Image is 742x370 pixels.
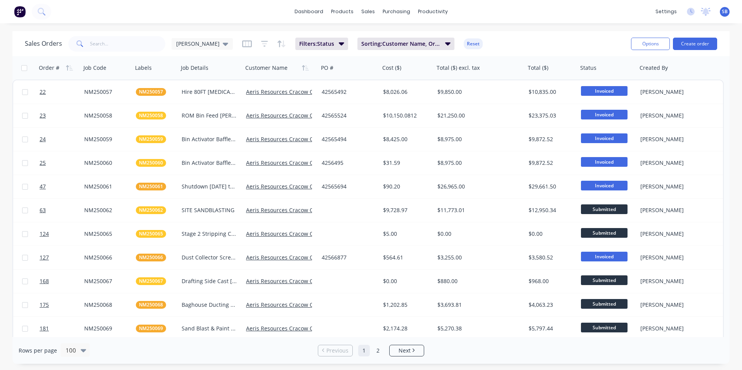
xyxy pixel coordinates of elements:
span: [PERSON_NAME] [176,40,220,48]
div: [PERSON_NAME] [640,277,688,285]
button: NM250062 [136,206,166,214]
div: NM250060 [84,159,127,167]
div: Stage 2 Stripping Circuit Pipework - Fabrication [182,230,237,238]
div: $4,063.23 [529,301,572,309]
span: Rows per page [19,347,57,354]
a: 25 [40,151,84,175]
div: Baghouse Ducting Elbow [182,301,237,309]
div: $12,950.34 [529,206,572,214]
div: Hire 80FT [MEDICAL_DATA] Boom - Diesel As Per Quote AR25-35 [182,88,237,96]
button: NM250068 [136,301,166,309]
span: Invoiced [581,86,628,96]
div: $3,693.81 [437,301,518,309]
a: Aeris Resources Cracow Operations [246,277,339,285]
span: Submitted [581,299,628,309]
h1: Sales Orders [25,40,62,47]
a: 24 [40,128,84,151]
div: products [327,6,357,17]
button: NM250069 [136,325,166,332]
ul: Pagination [315,345,427,356]
div: NM250065 [84,230,127,238]
div: 42566877 [322,254,374,261]
button: Options [631,38,670,50]
div: $9,872.52 [529,159,572,167]
input: Search... [90,36,166,52]
div: [PERSON_NAME] [640,254,688,261]
button: NM250067 [136,277,166,285]
div: Sand Blast & Paint Consumables [182,325,237,332]
img: Factory [14,6,26,17]
div: [PERSON_NAME] [640,325,688,332]
button: NM250060 [136,159,166,167]
span: Invoiced [581,157,628,167]
a: dashboard [291,6,327,17]
div: Cost ($) [382,64,401,72]
div: [PERSON_NAME] [640,206,688,214]
div: NM250067 [84,277,127,285]
div: $5,797.44 [529,325,572,332]
div: $11,773.01 [437,206,518,214]
div: NM250058 [84,112,127,119]
div: purchasing [379,6,414,17]
span: Invoiced [581,110,628,119]
div: $31.59 [383,159,429,167]
a: 47 [40,175,84,198]
div: $5,270.38 [437,325,518,332]
div: $0.00 [437,230,518,238]
span: NM250060 [139,159,163,167]
div: NM250069 [84,325,127,332]
div: $2,174.28 [383,325,429,332]
div: SITE SANDBLASTING [182,206,237,214]
div: [PERSON_NAME] [640,112,688,119]
a: Next page [390,347,424,354]
span: SB [722,8,728,15]
div: 42565494 [322,135,374,143]
span: 22 [40,88,46,96]
div: $8,425.00 [383,135,429,143]
a: Aeris Resources Cracow Operations [246,135,339,143]
div: productivity [414,6,452,17]
a: Aeris Resources Cracow Operations [246,254,339,261]
div: NM250062 [84,206,127,214]
button: Reset [464,38,483,49]
a: Aeris Resources Cracow Operations [246,183,339,190]
span: 124 [40,230,49,238]
div: 42565492 [322,88,374,96]
div: $880.00 [437,277,518,285]
div: Bin Activator Baffle No.1 As Per Quote Q1689 [182,135,237,143]
span: Previous [326,347,348,354]
span: Filters: Status [299,40,334,48]
div: Customer Name [245,64,288,72]
button: NM250059 [136,135,166,143]
div: $3,580.52 [529,254,572,261]
a: Page 2 [372,345,384,356]
div: Drafting Side Cast [PERSON_NAME] [182,277,237,285]
button: Filters:Status [295,38,348,50]
div: Total ($) excl. tax [437,64,480,72]
span: Next [399,347,411,354]
button: NM250066 [136,254,166,261]
div: Dust Collector Screw As Per Quote AR25-38 [182,254,237,261]
span: NM250057 [139,88,163,96]
a: Page 1 is your current page [358,345,370,356]
span: 168 [40,277,49,285]
div: $9,728.97 [383,206,429,214]
span: 181 [40,325,49,332]
div: 42565694 [322,183,374,190]
div: $10,150.0812 [383,112,429,119]
span: 47 [40,183,46,190]
div: $8,975.00 [437,159,518,167]
span: 23 [40,112,46,119]
button: NM250057 [136,88,166,96]
div: settings [652,6,681,17]
div: [PERSON_NAME] [640,301,688,309]
span: 25 [40,159,46,167]
div: $1,202.85 [383,301,429,309]
div: NM250061 [84,183,127,190]
a: Aeris Resources Cracow Operations [246,301,339,308]
div: Labels [135,64,152,72]
span: NM250062 [139,206,163,214]
a: 23 [40,104,84,127]
a: 181 [40,317,84,340]
span: Submitted [581,275,628,285]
